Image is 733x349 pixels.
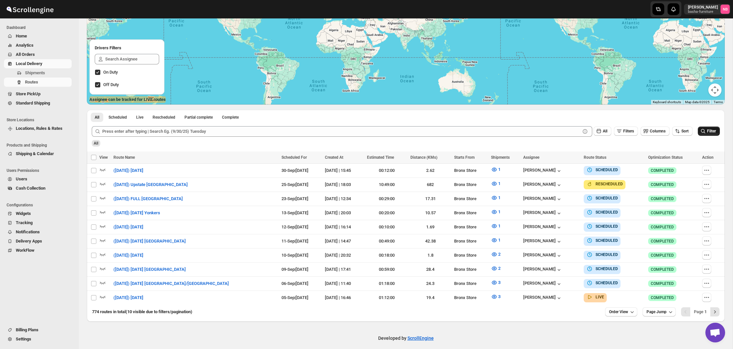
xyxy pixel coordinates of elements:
[487,263,504,274] button: 2
[454,280,487,287] div: Bronx Store
[89,96,166,103] label: Assignee can be tracked for LIVE routes
[4,209,72,218] button: Widgets
[95,45,159,51] h2: Drivers Filters
[487,235,504,245] button: 1
[454,294,487,301] div: Bronx Store
[596,196,618,200] b: SCHEDULED
[523,224,562,231] div: [PERSON_NAME]
[281,224,308,229] span: 12-Sep | [DATE]
[672,127,693,136] button: Sort
[523,155,539,160] span: Assignee
[407,336,434,341] a: ScrollEngine
[643,307,676,316] button: Page Jump
[4,184,72,193] button: Cash Collection
[498,238,501,243] span: 1
[653,100,681,105] button: Keyboard shortcuts
[596,182,623,186] b: RESCHEDULED
[523,281,562,287] div: [PERSON_NAME]
[113,266,186,273] span: ([DATE]) [DATE] [GEOGRAPHIC_DATA]
[113,224,143,230] span: ([DATE]) [DATE]
[7,202,74,208] span: Configurations
[410,280,450,287] div: 24.3
[110,165,147,176] button: ([DATE]) [DATE]
[523,210,562,217] div: [PERSON_NAME]
[586,266,618,272] button: SCHEDULED
[523,267,562,273] button: [PERSON_NAME]
[623,129,634,133] span: Filters
[651,168,674,173] span: COMPLETED
[367,167,406,174] div: 00:12:00
[596,224,618,229] b: SCHEDULED
[651,182,674,187] span: COMPLETED
[498,280,501,285] span: 3
[113,280,229,287] span: ([DATE]) [DATE] [GEOGRAPHIC_DATA]/[GEOGRAPHIC_DATA]
[487,178,504,189] button: 1
[586,181,623,187] button: RESCHEDULED
[651,267,674,272] span: COMPLETED
[694,309,707,314] span: Page
[281,295,308,300] span: 05-Sep | [DATE]
[367,224,406,230] div: 00:10:00
[4,218,72,227] button: Tracking
[113,252,143,259] span: ([DATE]) [DATE]
[110,208,164,218] button: ([DATE]) [DATE] Yonkers
[105,54,159,64] input: Search Assignee
[685,100,710,104] span: Map data ©2025
[487,291,504,302] button: 3
[110,292,147,303] button: ([DATE]) [DATE]
[4,41,72,50] button: Analytics
[91,113,103,122] button: All routes
[487,193,504,203] button: 1
[596,210,618,215] b: SCHEDULED
[4,50,72,59] button: All Orders
[702,155,714,160] span: Action
[596,281,618,285] b: SCHEDULED
[498,195,501,200] span: 1
[136,115,143,120] span: Live
[16,337,31,341] span: Settings
[487,164,504,175] button: 1
[454,167,487,174] div: Bronx Store
[586,195,618,201] button: SCHEDULED
[367,266,406,273] div: 00:59:00
[4,227,72,237] button: Notifications
[367,196,406,202] div: 00:29:00
[651,281,674,286] span: COMPLETED
[103,70,118,75] span: On Duty
[714,100,723,104] a: Terms (opens in new tab)
[684,4,730,14] button: User menu
[99,155,108,160] span: View
[410,238,450,244] div: 42.38
[110,264,190,275] button: ([DATE]) [DATE] [GEOGRAPHIC_DATA]
[7,25,74,30] span: Dashboard
[454,155,475,160] span: Starts From
[410,181,450,188] div: 682
[113,238,186,244] span: ([DATE]) [DATE] [GEOGRAPHIC_DATA]
[95,115,99,120] span: All
[16,239,42,244] span: Delivery Apps
[16,176,27,181] span: Users
[4,325,72,335] button: Billing Plans
[4,32,72,41] button: Home
[596,168,618,172] b: SCHEDULED
[487,277,504,288] button: 3
[523,252,562,259] div: [PERSON_NAME]
[325,167,363,174] div: [DATE] | 15:45
[4,174,72,184] button: Users
[110,179,192,190] button: ([DATE]) Upstate [GEOGRAPHIC_DATA]
[487,207,504,217] button: 1
[110,278,233,289] button: ([DATE]) [DATE] [GEOGRAPHIC_DATA]/[GEOGRAPHIC_DATA]
[498,294,501,299] span: 3
[410,266,450,273] div: 28.4
[4,237,72,246] button: Delivery Apps
[16,211,31,216] span: Widgets
[325,238,363,244] div: [DATE] | 14:47
[651,239,674,244] span: COMPLETED
[325,294,363,301] div: [DATE] | 16:46
[498,252,501,257] span: 2
[523,295,562,301] button: [PERSON_NAME]
[523,182,562,188] div: [PERSON_NAME]
[88,96,110,105] a: Open this area in Google Maps (opens a new window)
[16,151,54,156] span: Shipping & Calendar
